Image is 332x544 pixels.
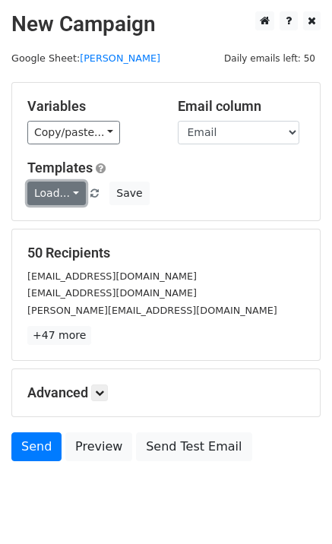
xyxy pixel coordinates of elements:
[178,98,305,115] h5: Email column
[80,52,160,64] a: [PERSON_NAME]
[219,50,321,67] span: Daily emails left: 50
[27,160,93,176] a: Templates
[27,384,305,401] h5: Advanced
[27,98,155,115] h5: Variables
[27,121,120,144] a: Copy/paste...
[27,287,197,299] small: [EMAIL_ADDRESS][DOMAIN_NAME]
[136,432,251,461] a: Send Test Email
[27,182,86,205] a: Load...
[11,432,62,461] a: Send
[27,270,197,282] small: [EMAIL_ADDRESS][DOMAIN_NAME]
[11,52,160,64] small: Google Sheet:
[109,182,149,205] button: Save
[11,11,321,37] h2: New Campaign
[27,245,305,261] h5: 50 Recipients
[27,305,277,316] small: [PERSON_NAME][EMAIL_ADDRESS][DOMAIN_NAME]
[256,471,332,544] iframe: Chat Widget
[27,326,91,345] a: +47 more
[219,52,321,64] a: Daily emails left: 50
[65,432,132,461] a: Preview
